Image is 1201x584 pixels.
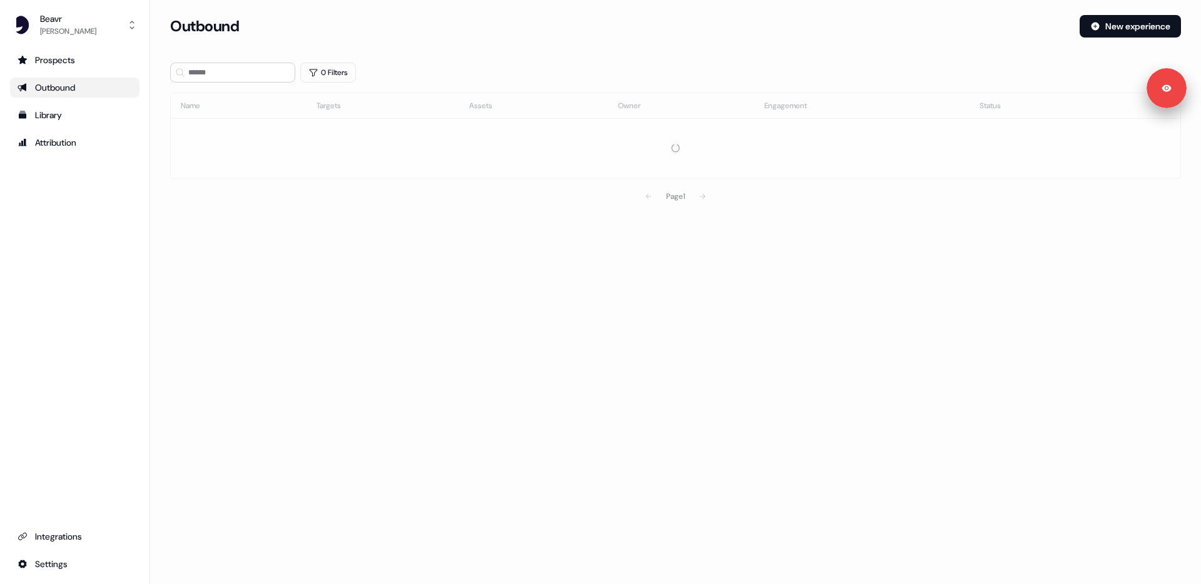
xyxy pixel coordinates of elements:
[18,136,132,149] div: Attribution
[40,25,96,38] div: [PERSON_NAME]
[10,526,139,546] a: Go to integrations
[40,13,96,25] div: Beavr
[10,10,139,40] button: Beavr[PERSON_NAME]
[10,78,139,98] a: Go to outbound experience
[18,109,132,121] div: Library
[10,50,139,70] a: Go to prospects
[18,81,132,94] div: Outbound
[170,17,239,36] h3: Outbound
[10,554,139,574] a: Go to integrations
[18,558,132,570] div: Settings
[10,105,139,125] a: Go to templates
[300,63,356,83] button: 0 Filters
[1080,15,1181,38] button: New experience
[18,530,132,543] div: Integrations
[18,54,132,66] div: Prospects
[10,133,139,153] a: Go to attribution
